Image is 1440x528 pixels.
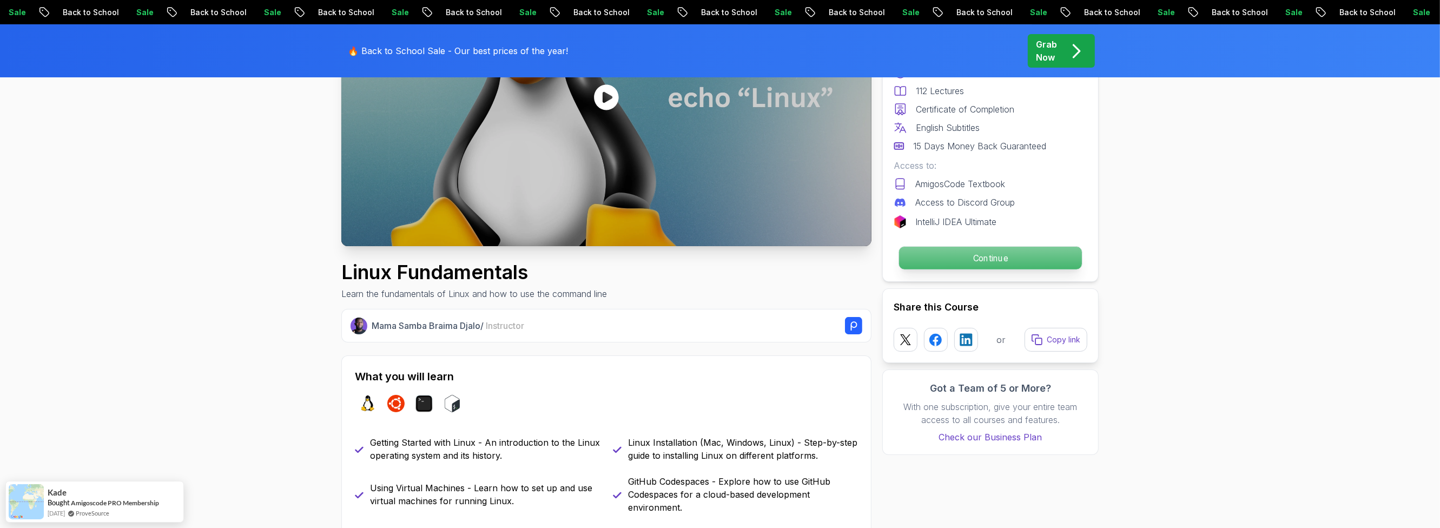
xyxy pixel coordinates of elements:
h2: Share this Course [894,300,1087,315]
p: Back to School [689,7,762,18]
h1: Linux Fundamentals [341,261,607,283]
button: Continue [899,246,1082,270]
img: provesource social proof notification image [9,484,44,519]
p: With one subscription, give your entire team access to all courses and features. [894,400,1087,426]
p: Sale [635,7,669,18]
p: Back to School [816,7,890,18]
p: Linux Installation (Mac, Windows, Linux) - Step-by-step guide to installing Linux on different pl... [628,436,858,462]
p: Grab Now [1036,38,1057,64]
a: ProveSource [76,509,109,518]
span: Bought [48,498,70,507]
p: Back to School [1327,7,1401,18]
p: 15 Days Money Back Guaranteed [913,140,1046,153]
p: Using Virtual Machines - Learn how to set up and use virtual machines for running Linux. [370,481,600,507]
p: Access to Discord Group [915,196,1015,209]
h2: What you will learn [355,369,858,384]
img: terminal logo [415,395,433,412]
p: Copy link [1047,334,1080,345]
p: Access to: [894,159,1087,172]
p: GitHub Codespaces - Explore how to use GitHub Codespaces for a cloud-based development environment. [628,475,858,514]
p: Back to School [306,7,379,18]
p: Sale [1401,7,1435,18]
p: Back to School [433,7,507,18]
p: Back to School [50,7,124,18]
p: Sale [890,7,924,18]
p: 112 Lectures [916,84,964,97]
p: Certificate of Completion [916,103,1014,116]
p: Back to School [1072,7,1145,18]
p: Sale [252,7,286,18]
p: English Subtitles [916,121,980,134]
button: Copy link [1025,328,1087,352]
p: Sale [762,7,797,18]
p: Mama Samba Braima Djalo / [372,319,524,332]
img: jetbrains logo [894,215,907,228]
img: linux logo [359,395,376,412]
h3: Got a Team of 5 or More? [894,381,1087,396]
p: Sale [1018,7,1052,18]
p: Sale [379,7,414,18]
p: Sale [1145,7,1180,18]
p: Sale [1273,7,1307,18]
a: Check our Business Plan [894,431,1087,444]
span: Instructor [486,320,524,331]
img: Nelson Djalo [351,318,367,334]
a: Amigoscode PRO Membership [71,499,159,507]
img: bash logo [444,395,461,412]
p: Back to School [1199,7,1273,18]
p: IntelliJ IDEA Ultimate [915,215,996,228]
span: Kade [48,488,67,497]
p: Getting Started with Linux - An introduction to the Linux operating system and its history. [370,436,600,462]
p: 🔥 Back to School Sale - Our best prices of the year! [348,44,568,57]
p: AmigosCode Textbook [915,177,1005,190]
p: Sale [124,7,158,18]
p: Learn the fundamentals of Linux and how to use the command line [341,287,607,300]
p: Continue [899,247,1082,269]
p: Back to School [944,7,1018,18]
p: Back to School [561,7,635,18]
p: Sale [507,7,541,18]
p: Back to School [178,7,252,18]
img: ubuntu logo [387,395,405,412]
span: [DATE] [48,509,65,518]
p: or [997,333,1006,346]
